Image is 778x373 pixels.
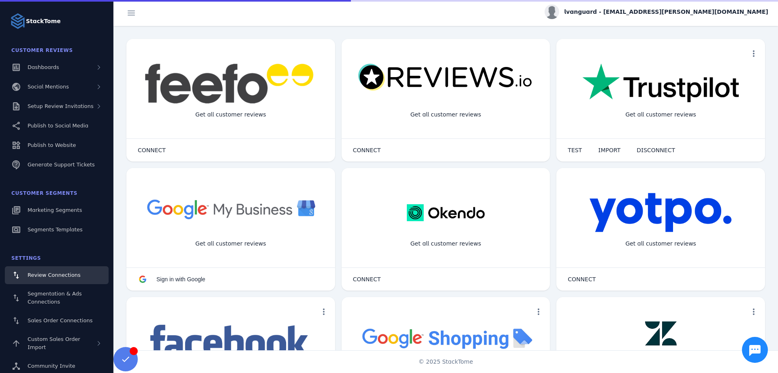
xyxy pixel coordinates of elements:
[5,201,109,219] a: Marketing Segments
[5,156,109,174] a: Generate Support Tickets
[189,233,273,254] div: Get all customer reviews
[589,192,732,233] img: yotpo.png
[404,104,488,125] div: Get all customer reviews
[156,276,205,282] span: Sign in with Google
[345,142,389,158] button: CONNECT
[564,8,768,16] span: lvanguard - [EMAIL_ADDRESS][PERSON_NAME][DOMAIN_NAME]
[189,104,273,125] div: Get all customer reviews
[545,4,768,19] button: lvanguard - [EMAIL_ADDRESS][PERSON_NAME][DOMAIN_NAME]
[138,147,166,153] span: CONNECT
[353,276,381,282] span: CONNECT
[358,321,534,354] img: googleshopping.png
[530,304,547,320] button: more
[5,312,109,330] a: Sales Order Connections
[5,221,109,239] a: Segments Templates
[28,162,95,168] span: Generate Support Tickets
[598,147,620,153] span: IMPORT
[560,271,604,287] button: CONNECT
[353,147,381,153] span: CONNECT
[28,123,88,129] span: Publish to Social Media
[28,64,59,70] span: Dashboards
[5,286,109,310] a: Segmentation & Ads Connections
[628,142,683,158] button: DISCONNECT
[28,336,80,350] span: Custom Sales Order Import
[11,190,77,196] span: Customer Segments
[28,84,69,90] span: Social Mentions
[746,45,762,62] button: more
[10,13,26,29] img: Logo image
[28,142,76,148] span: Publish to Website
[633,321,689,362] img: zendesk.png
[545,4,559,19] img: profile.jpg
[316,304,332,320] button: more
[26,17,61,26] strong: StackTome
[619,233,703,254] div: Get all customer reviews
[28,291,82,305] span: Segmentation & Ads Connections
[345,271,389,287] button: CONNECT
[568,147,582,153] span: TEST
[11,255,41,261] span: Settings
[568,276,596,282] span: CONNECT
[143,192,319,225] img: googlebusiness.png
[28,363,75,369] span: Community Invite
[619,104,703,125] div: Get all customer reviews
[28,207,82,213] span: Marketing Segments
[407,192,484,233] img: okendo.webp
[404,233,488,254] div: Get all customer reviews
[358,63,534,92] img: reviewsio.svg
[130,271,214,287] button: Sign in with Google
[637,147,675,153] span: DISCONNECT
[5,117,109,135] a: Publish to Social Media
[143,63,318,104] img: feefo.png
[746,304,762,320] button: more
[582,63,739,104] img: trustpilot.png
[28,226,83,233] span: Segments Templates
[145,321,317,362] img: facebook.png
[5,136,109,154] a: Publish to Website
[11,47,73,53] span: Customer Reviews
[28,272,81,278] span: Review Connections
[590,142,628,158] button: IMPORT
[5,266,109,284] a: Review Connections
[28,317,92,323] span: Sales Order Connections
[560,142,590,158] button: TEST
[28,103,94,109] span: Setup Review Invitations
[419,358,473,366] span: © 2025 StackTome
[130,142,174,158] button: CONNECT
